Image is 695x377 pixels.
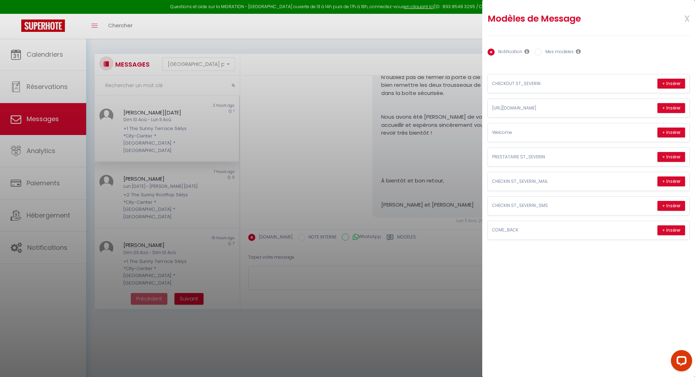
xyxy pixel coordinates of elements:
button: + Insérer [657,201,685,211]
h2: Modèles de Message [488,13,653,24]
i: Les modèles généraux sont visibles par vous et votre équipe [576,49,581,54]
button: + Insérer [657,103,685,113]
p: [URL][DOMAIN_NAME] [492,105,599,112]
iframe: LiveChat chat widget [665,347,695,377]
button: + Insérer [657,152,685,162]
i: Les notifications sont visibles par toi et ton équipe [524,49,529,54]
label: Mes modèles [542,49,574,56]
p: COME_BACK [492,227,599,233]
button: + Insérer [657,176,685,186]
button: + Insérer [657,79,685,89]
p: CHECKOUT ST_SEVERIN [492,80,599,87]
p: PRESTATAIRE ST_SEVERIN [492,154,599,161]
button: + Insérer [657,128,685,137]
p: CHECKIN ST_SEVERIN_SMS [492,202,599,209]
p: Welcome [492,129,599,136]
p: CHECKIN ST_SEVERIN_MAIL [492,178,599,185]
button: + Insérer [657,225,685,235]
span: x [667,10,690,26]
label: Notification [495,49,522,56]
